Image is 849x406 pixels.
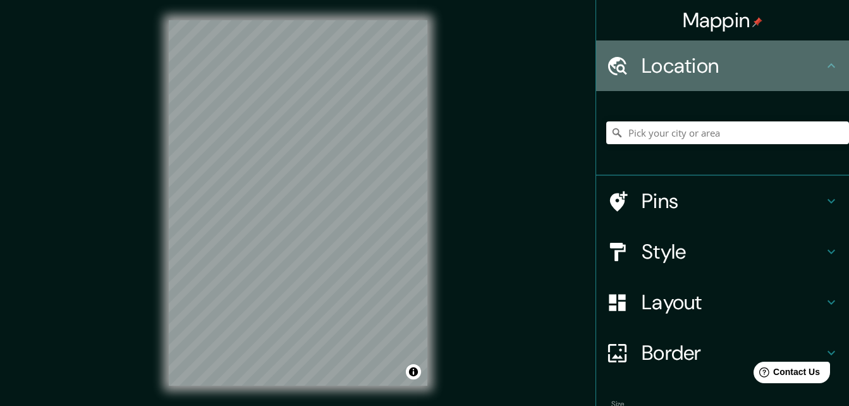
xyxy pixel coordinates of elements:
div: Border [596,328,849,378]
h4: Location [642,53,824,78]
h4: Style [642,239,824,264]
input: Pick your city or area [606,121,849,144]
img: pin-icon.png [752,17,762,27]
div: Pins [596,176,849,226]
h4: Layout [642,290,824,315]
div: Layout [596,277,849,328]
h4: Pins [642,188,824,214]
iframe: Help widget launcher [736,357,835,392]
h4: Border [642,340,824,366]
h4: Mappin [683,8,763,33]
button: Toggle attribution [406,364,421,379]
canvas: Map [169,20,427,386]
div: Location [596,40,849,91]
div: Style [596,226,849,277]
